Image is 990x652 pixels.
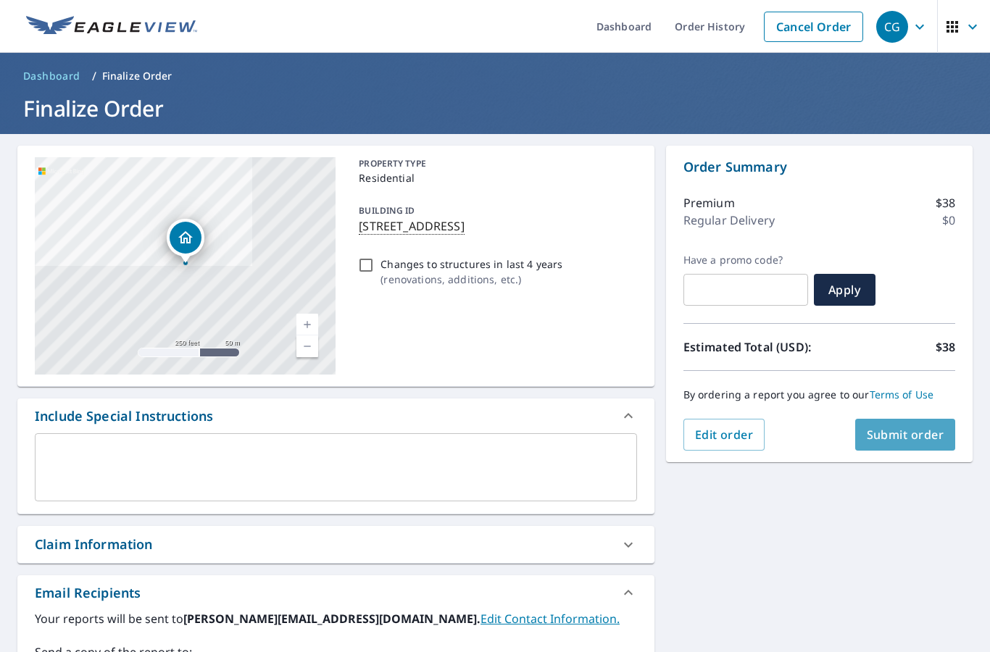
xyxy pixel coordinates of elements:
li: / [92,67,96,85]
p: Order Summary [683,157,955,177]
span: Submit order [867,427,944,443]
p: Finalize Order [102,69,172,83]
button: Edit order [683,419,765,451]
p: ( renovations, additions, etc. ) [380,272,562,287]
span: Apply [825,282,864,298]
a: Terms of Use [870,388,934,401]
div: Claim Information [17,526,654,563]
div: Dropped pin, building 1, Residential property, 326 W 1st Ave Columbus, OH 43201 [167,219,204,264]
h1: Finalize Order [17,93,973,123]
p: PROPERTY TYPE [359,157,631,170]
b: [PERSON_NAME][EMAIL_ADDRESS][DOMAIN_NAME]. [183,611,481,627]
p: Regular Delivery [683,212,775,229]
p: Residential [359,170,631,185]
p: By ordering a report you agree to our [683,388,955,401]
div: Email Recipients [17,575,654,610]
div: Include Special Instructions [17,398,654,433]
p: Estimated Total (USD): [683,338,820,356]
p: $0 [942,212,955,229]
label: Have a promo code? [683,254,808,267]
div: CG [876,11,908,43]
a: Current Level 17, Zoom Out [296,335,318,357]
a: Dashboard [17,64,86,88]
img: EV Logo [26,16,197,38]
p: Changes to structures in last 4 years [380,256,562,272]
a: Cancel Order [764,12,863,42]
label: Your reports will be sent to [35,610,637,627]
nav: breadcrumb [17,64,973,88]
a: Current Level 17, Zoom In [296,314,318,335]
p: $38 [936,338,955,356]
a: EditContactInfo [481,611,620,627]
p: Premium [683,194,735,212]
div: Include Special Instructions [35,406,213,426]
p: $38 [936,194,955,212]
p: BUILDING ID [359,204,415,217]
span: Dashboard [23,69,80,83]
div: Email Recipients [35,583,141,603]
span: Edit order [695,427,754,443]
button: Submit order [855,419,956,451]
div: Claim Information [35,535,153,554]
button: Apply [814,274,875,306]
